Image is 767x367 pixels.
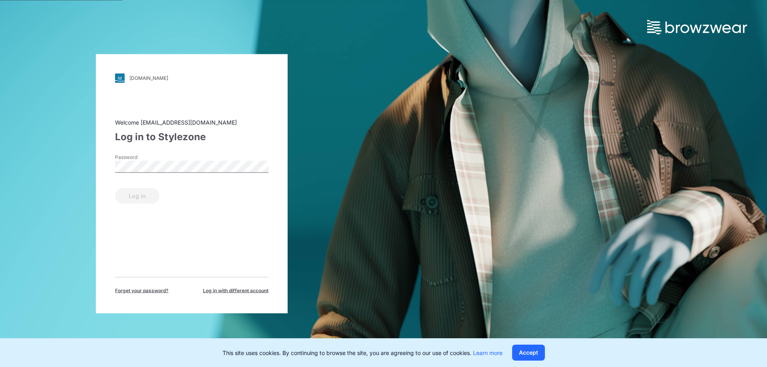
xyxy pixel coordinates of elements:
a: Learn more [473,349,503,356]
img: browzwear-logo.73288ffb.svg [647,20,747,34]
span: Forget your password? [115,287,169,294]
button: Accept [512,345,545,361]
span: Log in with different account [203,287,268,294]
div: Log in to Stylezone [115,129,268,144]
a: [DOMAIN_NAME] [115,73,268,83]
p: This site uses cookies. By continuing to browse the site, you are agreeing to our use of cookies. [223,349,503,357]
label: Password [115,153,171,161]
img: svg+xml;base64,PHN2ZyB3aWR0aD0iMjgiIGhlaWdodD0iMjgiIHZpZXdCb3g9IjAgMCAyOCAyOCIgZmlsbD0ibm9uZSIgeG... [115,73,125,83]
div: [DOMAIN_NAME] [129,75,168,81]
div: Welcome [EMAIL_ADDRESS][DOMAIN_NAME] [115,118,268,126]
